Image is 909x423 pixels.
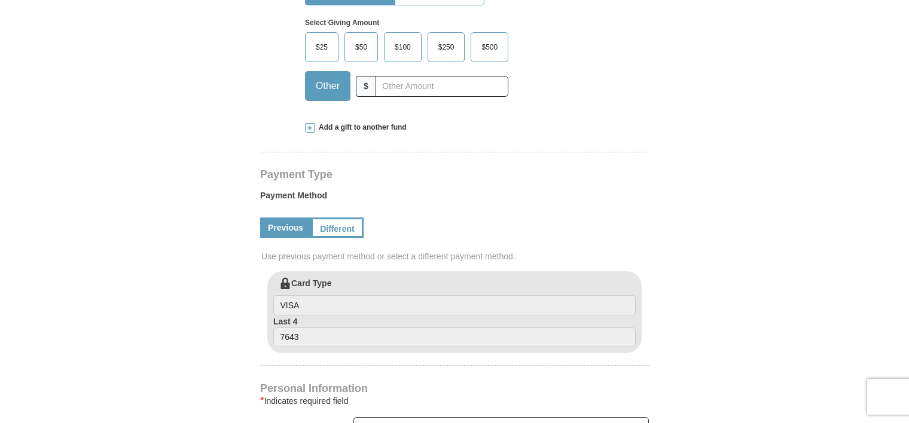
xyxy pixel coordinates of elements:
span: Add a gift to another fund [315,122,407,133]
a: Different [311,217,364,238]
span: Use previous payment method or select a different payment method. [261,250,650,262]
input: Card Type [273,295,636,315]
label: Card Type [273,277,636,315]
span: $100 [389,38,417,56]
strong: Select Giving Amount [305,19,379,27]
span: Other [310,77,346,95]
span: $250 [432,38,460,56]
label: Last 4 [273,315,636,348]
span: $ [356,76,376,97]
a: Previous [260,217,311,238]
h4: Payment Type [260,170,649,179]
span: $25 [310,38,334,56]
span: $500 [475,38,504,56]
label: Payment Method [260,189,649,207]
span: $50 [349,38,373,56]
div: Indicates required field [260,394,649,408]
input: Last 4 [273,327,636,348]
h4: Personal Information [260,384,649,393]
input: Other Amount [376,76,508,97]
